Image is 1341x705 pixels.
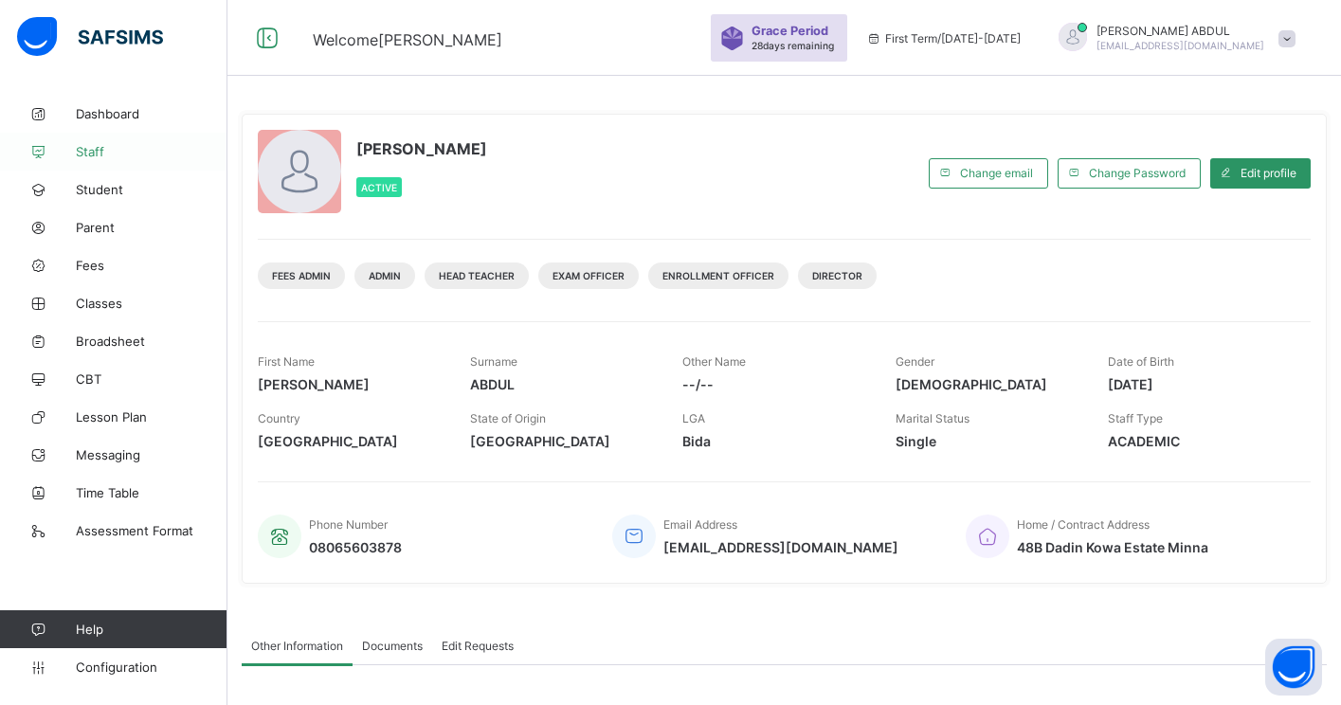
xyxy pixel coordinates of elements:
[76,144,227,159] span: Staff
[662,270,774,281] span: Enrollment Officer
[1108,376,1292,392] span: [DATE]
[682,354,746,369] span: Other Name
[1241,166,1296,180] span: Edit profile
[76,523,227,538] span: Assessment Format
[866,31,1021,45] span: session/term information
[76,409,227,425] span: Lesson Plan
[258,411,300,425] span: Country
[76,258,227,273] span: Fees
[258,354,315,369] span: First Name
[1096,40,1264,51] span: [EMAIL_ADDRESS][DOMAIN_NAME]
[1017,517,1150,532] span: Home / Contract Address
[752,24,828,38] span: Grace Period
[1265,639,1322,696] button: Open asap
[1089,166,1186,180] span: Change Password
[76,182,227,197] span: Student
[1108,411,1163,425] span: Staff Type
[682,433,866,449] span: Bida
[251,639,343,653] span: Other Information
[752,40,834,51] span: 28 days remaining
[76,334,227,349] span: Broadsheet
[1040,23,1305,54] div: SAHEEDABDUL
[17,17,163,57] img: safsims
[470,376,654,392] span: ABDUL
[470,411,546,425] span: State of Origin
[470,354,517,369] span: Surname
[76,296,227,311] span: Classes
[1108,354,1174,369] span: Date of Birth
[76,622,227,637] span: Help
[76,220,227,235] span: Parent
[369,270,401,281] span: Admin
[362,639,423,653] span: Documents
[258,433,442,449] span: [GEOGRAPHIC_DATA]
[439,270,515,281] span: Head Teacher
[682,376,866,392] span: --/--
[720,27,744,50] img: sticker-purple.71386a28dfed39d6af7621340158ba97.svg
[361,182,397,193] span: Active
[76,485,227,500] span: Time Table
[470,433,654,449] span: [GEOGRAPHIC_DATA]
[553,270,625,281] span: Exam Officer
[960,166,1033,180] span: Change email
[896,411,970,425] span: Marital Status
[356,139,487,158] span: [PERSON_NAME]
[1096,24,1264,38] span: [PERSON_NAME] ABDUL
[258,376,442,392] span: [PERSON_NAME]
[272,270,331,281] span: Fees Admin
[896,354,934,369] span: Gender
[682,411,705,425] span: LGA
[1108,433,1292,449] span: ACADEMIC
[663,517,737,532] span: Email Address
[76,106,227,121] span: Dashboard
[663,539,898,555] span: [EMAIL_ADDRESS][DOMAIN_NAME]
[313,30,502,49] span: Welcome [PERSON_NAME]
[896,376,1079,392] span: [DEMOGRAPHIC_DATA]
[309,517,388,532] span: Phone Number
[309,539,402,555] span: 08065603878
[76,371,227,387] span: CBT
[76,660,227,675] span: Configuration
[812,270,862,281] span: Director
[442,639,514,653] span: Edit Requests
[76,447,227,462] span: Messaging
[896,433,1079,449] span: Single
[1017,539,1208,555] span: 48B Dadin Kowa Estate Minna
